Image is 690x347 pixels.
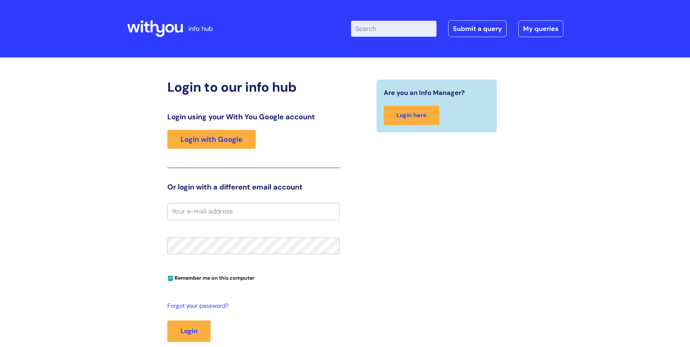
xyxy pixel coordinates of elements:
[188,23,213,35] p: info hub
[384,87,465,99] span: Are you an Info Manager?
[167,301,336,311] a: Forgot your password?
[168,276,173,281] input: Remember me on this computer
[448,20,507,37] a: Submit a query
[167,320,211,342] button: Login
[518,20,563,37] a: My queries
[167,130,256,149] a: Login with Google
[167,79,340,95] h2: Login to our info hub
[167,203,340,220] input: Your e-mail address
[351,21,436,37] input: Search
[167,183,340,191] h3: Or login with a different email account
[384,106,439,125] a: Login here
[167,272,340,283] div: You can uncheck this option if you're logging in from a shared device
[167,273,255,281] label: Remember me on this computer
[167,112,340,121] h3: Login using your With You Google account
